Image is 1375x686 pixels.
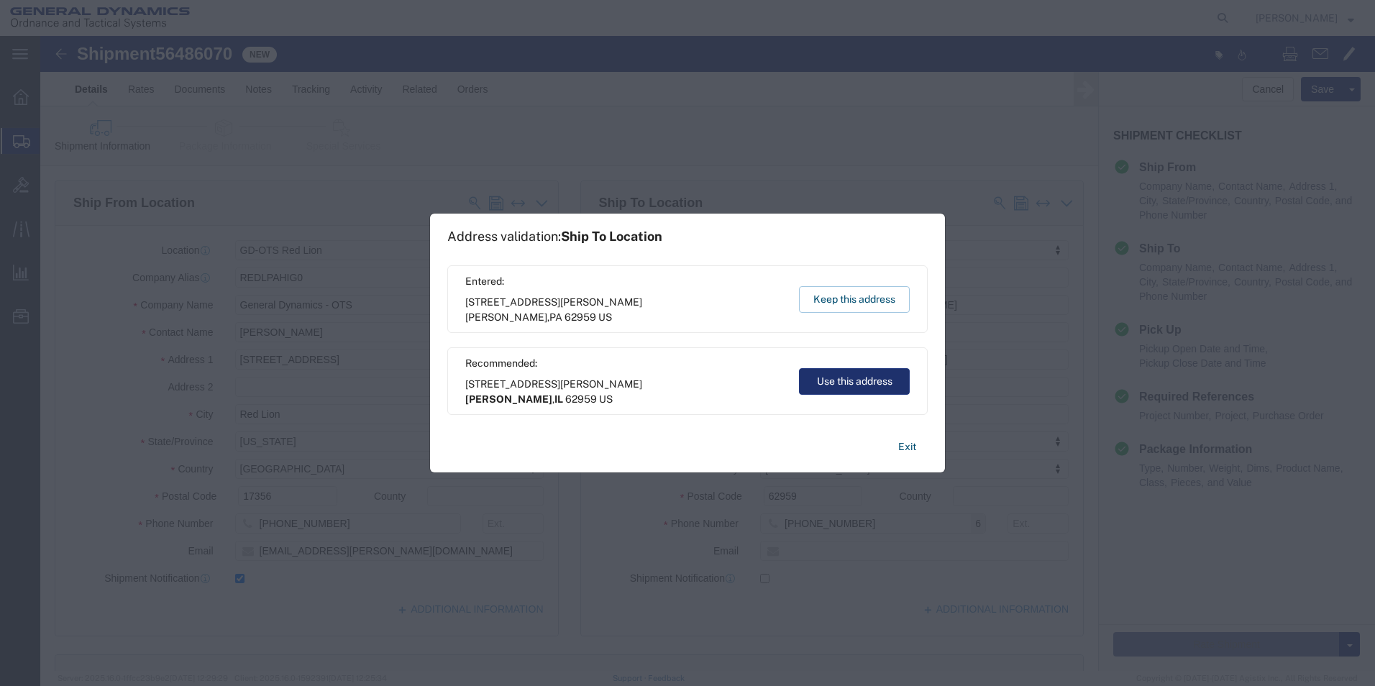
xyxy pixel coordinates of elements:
span: Recommended: [465,356,785,371]
button: Keep this address [799,286,910,313]
span: 62959 [565,311,596,323]
span: US [598,311,612,323]
span: 62959 [565,393,597,405]
button: Exit [887,434,928,459]
span: US [599,393,613,405]
h1: Address validation: [447,229,662,244]
span: PA [549,311,562,323]
span: [STREET_ADDRESS][PERSON_NAME] , [465,377,785,407]
button: Use this address [799,368,910,395]
span: [PERSON_NAME] [465,393,552,405]
span: [PERSON_NAME] [465,311,547,323]
span: IL [554,393,563,405]
span: [STREET_ADDRESS][PERSON_NAME] , [465,295,785,325]
span: Entered: [465,274,785,289]
span: Ship To Location [561,229,662,244]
